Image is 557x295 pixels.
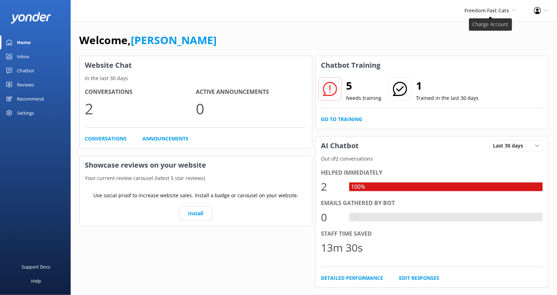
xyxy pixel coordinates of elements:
a: [PERSON_NAME] [131,33,217,47]
div: Emails gathered by bot [321,199,543,208]
h1: Welcome, [79,32,217,49]
div: 13m 30s [321,239,363,256]
a: Install [179,206,213,221]
p: Trained in the last 30 days [416,94,479,102]
p: 2 [85,97,196,120]
div: Recommend [17,92,44,106]
a: Detailed Performance [321,274,383,282]
p: Use social proof to increase website sales. Install a badge or carousel on your website. [93,192,298,199]
div: Helped immediately [321,168,543,177]
div: Support Docs [22,260,51,274]
a: Edit Responses [399,274,440,282]
div: 2 [321,178,342,195]
h3: Chatbot Training [316,56,386,74]
h2: 5 [346,77,381,94]
div: Staff time saved [321,229,543,239]
a: Go to Training [321,115,362,123]
p: Needs training [346,94,381,102]
h3: Website Chat [80,56,312,74]
div: Chatbot [17,64,34,78]
h4: Active Announcements [196,88,307,97]
h4: Conversations [85,88,196,97]
span: Freedom Fast Cats [465,7,509,14]
a: Conversations [85,135,127,143]
p: Your current review carousel (latest 5 star reviews) [80,174,312,182]
div: Inbox [17,49,29,64]
img: yonder-white-logo.png [11,12,51,24]
div: Settings [17,106,34,120]
h3: Showcase reviews on your website [80,156,312,174]
div: Home [17,35,31,49]
span: Last 30 days [493,142,528,150]
div: 0 [321,209,342,226]
h2: 1 [416,77,479,94]
div: 100% [349,182,367,192]
div: Help [31,274,41,288]
div: Reviews [17,78,34,92]
div: 0% [349,213,360,222]
h3: AI Chatbot [316,137,364,155]
p: 0 [196,97,307,120]
a: Announcements [142,135,188,143]
p: In the last 30 days [80,74,312,82]
p: Out of 2 conversations [316,155,548,163]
